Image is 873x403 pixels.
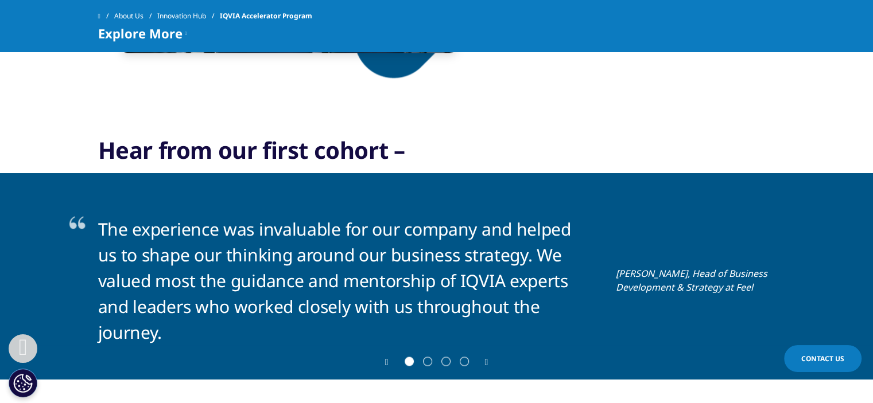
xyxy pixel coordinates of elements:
[474,358,488,367] div: Next slide
[616,267,775,294] p: [PERSON_NAME], Head of Business Development & Strategy at Feel
[405,357,414,366] span: Go to slide 1
[385,358,400,367] div: Previous slide
[220,6,312,26] span: IQVIA Accelerator Program
[460,357,469,366] span: Go to slide 4
[98,136,775,173] h3: Hear from our first cohort –
[69,216,88,231] img: quotes.png
[114,6,157,26] a: About Us
[423,357,432,366] span: Go to slide 2
[801,354,844,363] span: Contact Us
[441,357,451,366] span: Go to slide 3
[157,6,220,26] a: Innovation Hub
[98,216,587,345] p: The experience was invaluable for our company and helped us to shape our thinking around our busi...
[9,369,37,397] button: Tanımlama Bilgisi Ayarları
[784,345,862,372] a: Contact Us
[98,26,183,40] span: Explore More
